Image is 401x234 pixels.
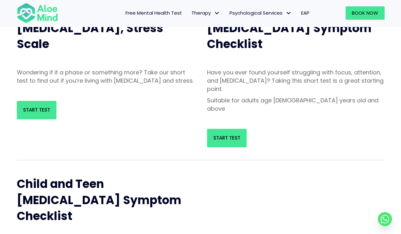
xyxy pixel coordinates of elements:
p: Wondering if it a phase or something more? Take our short test to find out if you’re living with ... [17,68,194,85]
a: Start Test [207,129,247,147]
span: EAP [301,10,309,16]
span: Psychological Services [230,10,292,16]
span: Psychological Services: submenu [284,9,293,18]
span: Start Test [213,134,240,141]
p: Have you ever found yourself struggling with focus, attention, and [MEDICAL_DATA]? Taking this sh... [207,68,385,93]
a: Whatsapp [378,212,392,226]
span: Child and Teen [MEDICAL_DATA] Symptom Checklist [17,176,181,224]
a: Start Test [17,101,56,119]
span: Therapy [191,10,220,16]
img: Aloe mind Logo [17,3,58,24]
a: Book Now [346,6,385,20]
p: Suitable for adults age [DEMOGRAPHIC_DATA] years old and above [207,96,385,113]
span: Book Now [352,10,378,16]
span: Free Mental Health Test [126,10,182,16]
a: EAP [296,6,314,20]
nav: Menu [66,6,314,20]
a: Psychological ServicesPsychological Services: submenu [225,6,296,20]
span: [MEDICAL_DATA], Stress Scale [17,20,163,52]
span: Therapy: submenu [212,9,222,18]
a: TherapyTherapy: submenu [187,6,225,20]
a: Free Mental Health Test [121,6,187,20]
span: Start Test [23,107,50,113]
span: [MEDICAL_DATA] Symptom Checklist [207,20,372,52]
